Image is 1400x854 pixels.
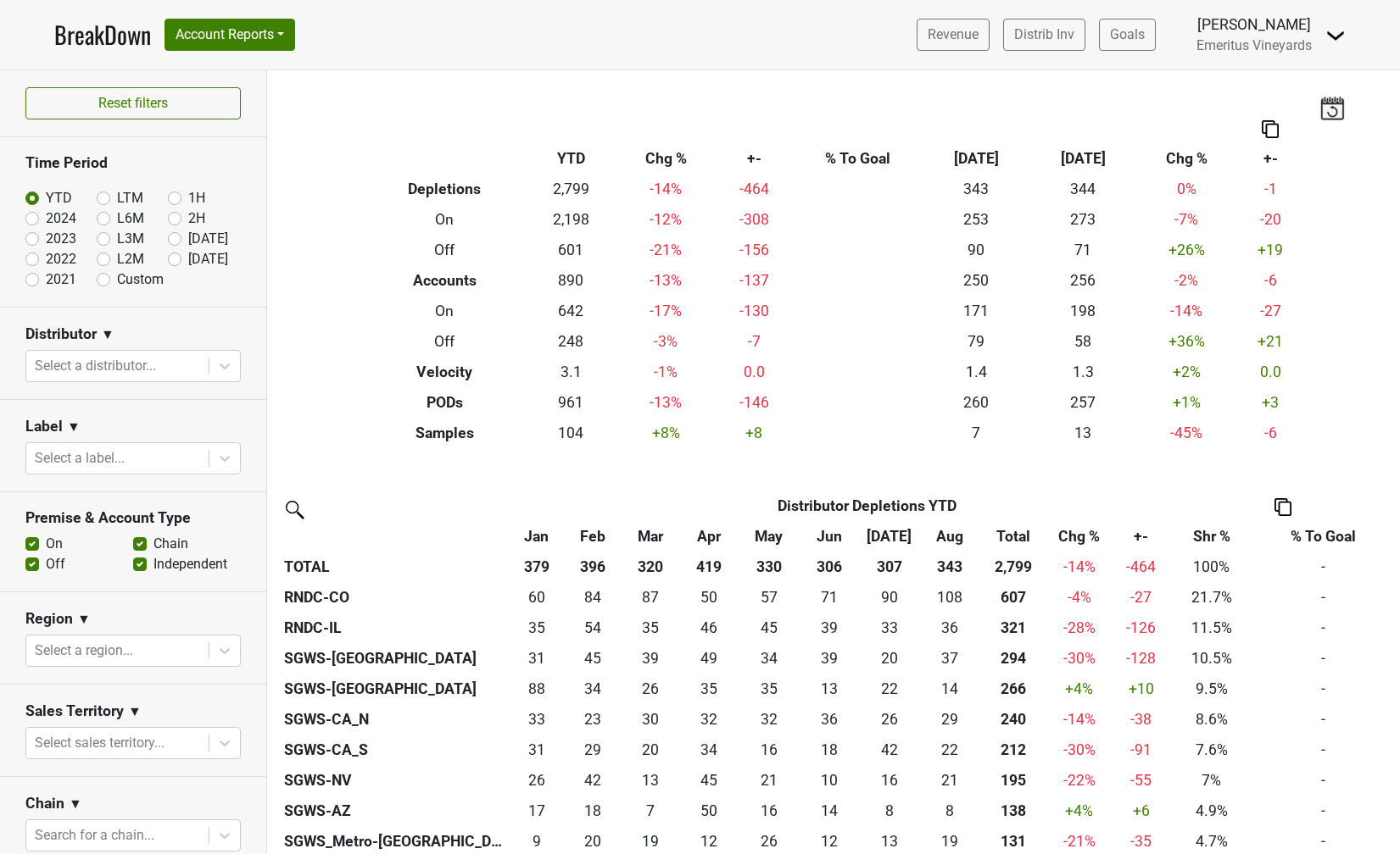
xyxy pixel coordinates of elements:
[743,678,795,700] div: 35
[1252,704,1394,735] td: -
[1115,617,1168,639] div: -126
[25,325,97,343] h3: Distributor
[1115,647,1168,669] div: -128
[1236,143,1304,174] th: +-
[526,265,616,296] td: 890
[923,326,1029,357] td: 79
[1029,204,1136,235] td: 273
[1136,235,1236,265] td: +26 %
[25,154,241,172] h3: Time Period
[25,795,64,812] h3: Chain
[799,552,859,582] th: 306
[678,674,739,704] td: 35.166
[562,521,622,552] th: Feb: activate to sort column ascending
[515,617,559,639] div: 35
[1047,613,1111,643] td: -28 %
[510,582,562,613] td: 60.25
[46,534,63,554] label: On
[863,586,916,608] div: 90
[616,143,716,174] th: Chg %
[526,357,616,387] td: 3.1
[803,739,856,761] div: 18
[363,326,526,357] th: Off
[46,188,72,208] label: YTD
[510,552,562,582] th: 379
[1136,387,1236,418] td: +1 %
[46,249,76,269] label: 2022
[923,204,1029,235] td: 253
[859,704,919,735] td: 25.75
[859,582,919,613] td: 89.9
[803,678,856,700] div: 13
[716,357,792,387] td: 0.0
[1236,204,1304,235] td: -20
[562,613,622,643] td: 53.917
[980,521,1048,552] th: Total: activate to sort column ascending
[616,174,716,204] td: -14 %
[859,613,919,643] td: 32.8
[739,552,799,582] th: 330
[526,326,616,357] td: 248
[363,296,526,326] th: On
[1236,387,1304,418] td: +3
[515,678,559,700] div: 88
[153,554,227,574] label: Independent
[919,674,979,704] td: 13.501
[622,521,678,552] th: Mar: activate to sort column ascending
[1047,643,1111,674] td: -30 %
[1236,174,1304,204] td: -1
[515,739,559,761] div: 31
[1136,296,1236,326] td: -14 %
[1196,37,1312,53] span: Emeritus Vineyards
[716,174,792,204] td: -464
[510,765,562,796] td: 26.167
[919,704,979,735] td: 28.5
[923,418,1029,448] td: 7
[622,704,678,735] td: 30
[1136,204,1236,235] td: -7 %
[562,704,622,735] td: 22.917
[678,582,739,613] td: 50.167
[984,678,1043,700] div: 266
[1115,739,1168,761] div: -91
[67,417,81,437] span: ▼
[984,708,1043,730] div: 240
[1252,735,1394,765] td: -
[1115,708,1168,730] div: -38
[923,235,1029,265] td: 90
[515,708,559,730] div: 33
[1047,704,1111,735] td: -14 %
[716,265,792,296] td: -137
[919,613,979,643] td: 36.4
[526,204,616,235] td: 2,198
[859,674,919,704] td: 21.5
[562,674,622,704] td: 33.834
[280,582,510,613] th: RNDC-CO
[627,739,674,761] div: 20
[980,552,1048,582] th: 2,799
[1115,586,1168,608] div: -27
[510,521,562,552] th: Jan: activate to sort column ascending
[803,647,856,669] div: 39
[683,708,735,730] div: 32
[622,765,678,796] td: 13.333
[716,143,792,174] th: +-
[616,326,716,357] td: -3 %
[1171,674,1252,704] td: 9.5%
[917,19,990,51] a: Revenue
[188,249,228,269] label: [DATE]
[562,735,622,765] td: 29.25
[739,643,799,674] td: 34.168
[923,647,976,669] div: 37
[69,794,82,814] span: ▼
[566,678,619,700] div: 34
[984,739,1043,761] div: 212
[1029,357,1136,387] td: 1.3
[980,674,1048,704] th: 265.835
[280,674,510,704] th: SGWS-[GEOGRAPHIC_DATA]
[859,735,919,765] td: 42
[1171,643,1252,674] td: 10.5%
[363,357,526,387] th: Velocity
[1136,143,1236,174] th: Chg %
[188,208,205,229] label: 2H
